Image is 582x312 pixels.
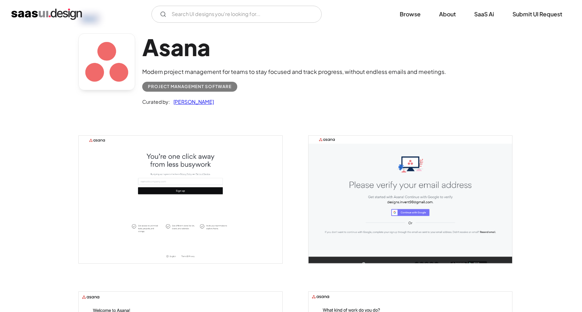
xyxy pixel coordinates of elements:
a: About [431,6,464,22]
div: Modern project management for teams to stay focused and track progress, without endless emails an... [142,68,446,76]
div: Curated by: [142,97,170,106]
a: open lightbox [79,136,282,263]
a: home [11,9,82,20]
a: Submit UI Request [504,6,571,22]
a: open lightbox [309,136,512,263]
a: [PERSON_NAME] [170,97,214,106]
img: 641587450ae7f2c7116f46b3_Asana%20Signup%20Screen-1.png [309,136,512,263]
img: 6415873f198228c967b50281_Asana%20Signup%20Screen.png [79,136,282,263]
a: SaaS Ai [466,6,503,22]
h1: Asana [142,33,446,61]
div: Project Management Software [148,82,232,91]
input: Search UI designs you're looking for... [151,6,322,23]
form: Email Form [151,6,322,23]
a: Browse [391,6,429,22]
